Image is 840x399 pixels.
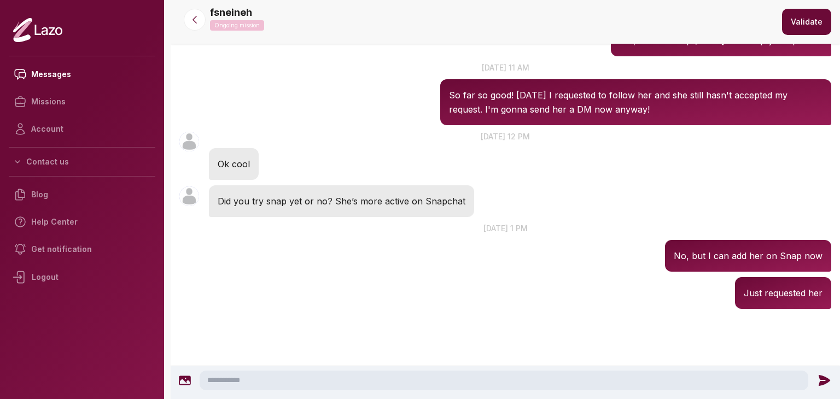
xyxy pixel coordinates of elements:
p: [DATE] 11 am [171,62,840,73]
p: [DATE] 1 pm [171,222,840,234]
div: Logout [9,263,155,291]
p: Ok cool [218,157,250,171]
p: Did you try snap yet or no? She’s more active on Snapchat [218,194,465,208]
a: Missions [9,88,155,115]
a: Get notification [9,236,155,263]
a: Help Center [9,208,155,236]
a: Blog [9,181,155,208]
p: So far so good! [DATE] I requested to follow her and she still hasn't accepted my request. I'm go... [449,88,822,116]
p: fsneineh [210,5,252,20]
p: Ongoing mission [210,20,264,31]
p: No, but I can add her on Snap now [674,249,822,263]
a: Messages [9,61,155,88]
button: Validate [782,9,831,35]
button: Contact us [9,152,155,172]
img: User avatar [179,186,199,206]
p: [DATE] 12 pm [171,131,840,142]
p: Just requested her [744,286,822,300]
a: Account [9,115,155,143]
